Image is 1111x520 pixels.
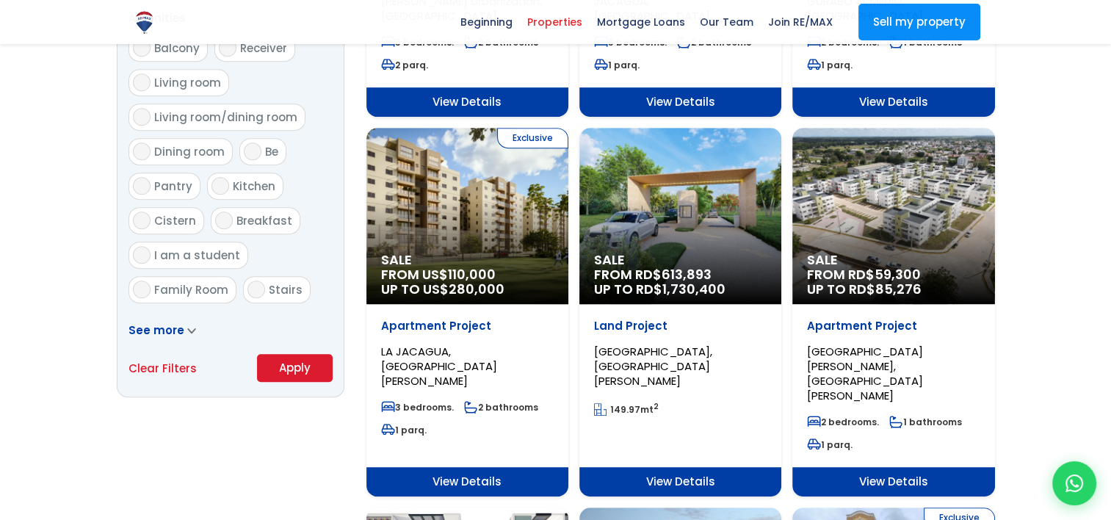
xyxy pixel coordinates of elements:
span: Living room [154,75,221,90]
input: Dining room [133,142,151,160]
p: Apartment Project [807,319,980,333]
span: View Details [579,467,781,496]
font: FROM RD$ [807,265,921,284]
a: Sale FROM RD$613,893 UP TO RD$1,730,400 Land Project [GEOGRAPHIC_DATA], [GEOGRAPHIC_DATA][PERSON_... [579,128,781,496]
span: 110,000 [448,265,496,284]
a: Exclusive Sale FROM US$110,000 UP TO US$280,000 Apartment Project LA JACAGUA, [GEOGRAPHIC_DATA][P... [366,128,568,496]
input: Pantry [133,177,151,195]
a: Sale FROM RD$59,300 UP TO RD$85,276 Apartment Project [GEOGRAPHIC_DATA][PERSON_NAME], [GEOGRAPHIC... [792,128,994,496]
span: 149.97 [610,403,640,416]
span: Be [265,144,278,159]
span: Our Team [692,11,761,33]
span: Properties [520,11,590,33]
span: 85,276 [875,280,922,298]
p: Apartment Project [381,319,554,333]
a: Sell my property [858,4,980,40]
input: I am a student [133,246,151,264]
font: 1 parq. [608,59,640,71]
font: 1 parq. [821,59,853,71]
font: 1 bathrooms [903,416,962,428]
span: Kitchen [233,178,275,194]
span: Sale [381,253,554,267]
span: View Details [366,467,568,496]
span: [GEOGRAPHIC_DATA][PERSON_NAME], [GEOGRAPHIC_DATA][PERSON_NAME] [807,344,923,403]
span: Pantry [154,178,192,194]
a: See more [129,322,196,338]
sup: 2 [654,401,659,412]
span: [GEOGRAPHIC_DATA], [GEOGRAPHIC_DATA][PERSON_NAME] [594,344,712,389]
font: 2 parq. [395,59,428,71]
input: Stairs [247,281,265,298]
font: 1 parq. [395,424,427,436]
span: Beginning [453,11,520,33]
input: Breakfast [215,212,233,229]
font: 2 bathrooms [478,401,538,414]
input: Living room [133,73,151,91]
input: Kitchen [211,177,229,195]
span: Balcony [154,40,200,56]
span: Receiver [240,40,287,56]
span: See more [129,322,184,338]
font: mt [610,403,659,416]
font: 1 parq. [821,438,853,451]
font: UP TO RD$ [594,280,725,298]
span: 59,300 [875,265,921,284]
font: FROM RD$ [594,265,712,284]
span: I am a student [154,248,240,263]
span: View Details [579,87,781,117]
font: 2 bedrooms. [821,416,879,428]
span: Living room/dining room [154,109,297,125]
font: FROM US$ [381,265,496,284]
input: Living room/dining room [133,108,151,126]
span: Dining room [154,144,225,159]
a: Clear Filters [129,359,197,378]
span: 1,730,400 [662,280,725,298]
span: Stairs [269,282,303,297]
span: Exclusive [497,128,568,148]
span: Sale [594,253,767,267]
span: 280,000 [449,280,504,298]
span: Family Room [154,282,228,297]
input: Be [244,142,261,160]
span: View Details [792,87,994,117]
input: Balcony [133,39,151,57]
span: 613,893 [662,265,712,284]
input: Family Room [133,281,151,298]
input: Cistern [133,212,151,229]
p: Land Project [594,319,767,333]
span: Breakfast [236,213,292,228]
button: Apply [257,354,333,382]
span: View Details [792,467,994,496]
font: 3 bedrooms. [395,401,454,414]
font: UP TO US$ [381,280,504,298]
span: Cistern [154,213,196,228]
span: Join RE/MAX [761,11,840,33]
span: LA JACAGUA, [GEOGRAPHIC_DATA][PERSON_NAME] [381,344,497,389]
span: View Details [366,87,568,117]
img: Logo de REMAX [131,10,157,35]
span: Sale [807,253,980,267]
span: Mortgage Loans [590,11,692,33]
input: Receiver [219,39,236,57]
font: UP TO RD$ [807,280,922,298]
